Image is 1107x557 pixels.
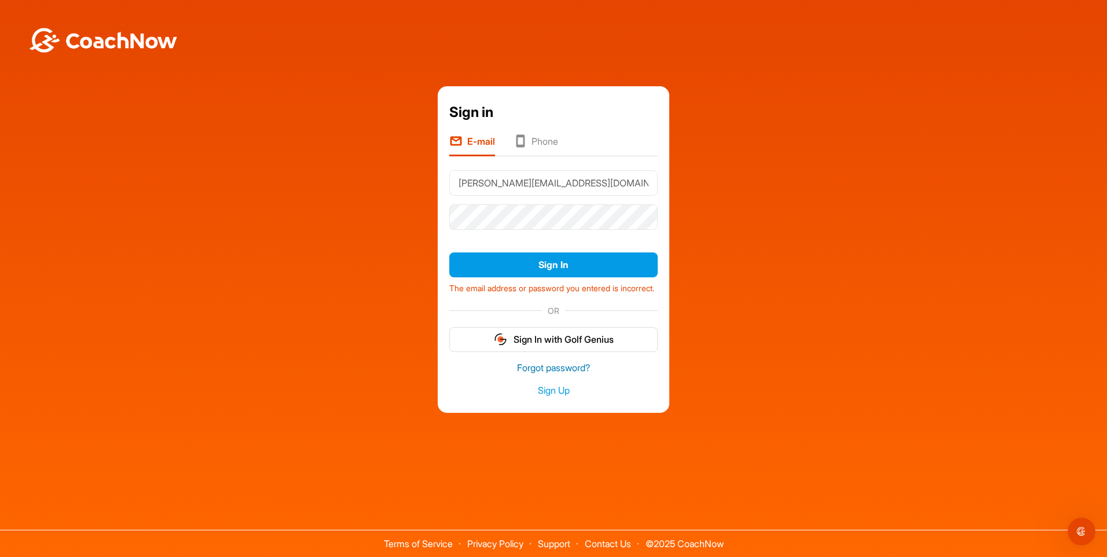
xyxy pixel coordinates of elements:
[538,538,570,549] a: Support
[449,134,495,156] li: E-mail
[467,538,523,549] a: Privacy Policy
[449,327,658,352] button: Sign In with Golf Genius
[449,102,658,123] div: Sign in
[640,530,730,548] span: © 2025 CoachNow
[449,361,658,375] a: Forgot password?
[1068,518,1095,545] iframe: Intercom live chat
[449,170,658,196] input: E-mail
[449,252,658,277] button: Sign In
[449,384,658,397] a: Sign Up
[542,305,565,317] span: OR
[493,332,508,346] img: gg_logo
[585,538,631,549] a: Contact Us
[449,278,658,295] div: The email address or password you entered is incorrect.
[384,538,453,549] a: Terms of Service
[28,28,178,53] img: BwLJSsUCoWCh5upNqxVrqldRgqLPVwmV24tXu5FoVAoFEpwwqQ3VIfuoInZCoVCoTD4vwADAC3ZFMkVEQFDAAAAAElFTkSuQmCC
[514,134,558,156] li: Phone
